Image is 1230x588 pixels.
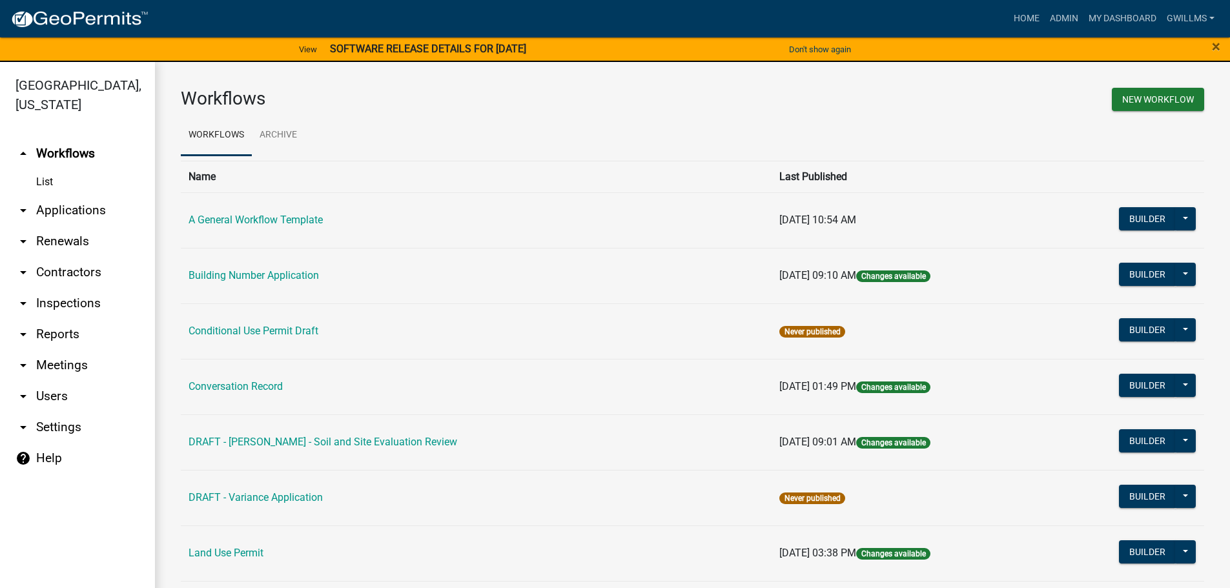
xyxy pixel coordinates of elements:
[181,88,683,110] h3: Workflows
[294,39,322,60] a: View
[1119,263,1176,286] button: Builder
[15,389,31,404] i: arrow_drop_down
[1045,6,1083,31] a: Admin
[856,548,930,560] span: Changes available
[15,146,31,161] i: arrow_drop_up
[779,326,845,338] span: Never published
[181,115,252,156] a: Workflows
[784,39,856,60] button: Don't show again
[1119,540,1176,563] button: Builder
[189,269,319,281] a: Building Number Application
[1162,6,1220,31] a: gwillms
[1212,37,1220,56] span: ×
[856,381,930,393] span: Changes available
[779,547,856,559] span: [DATE] 03:38 PM
[189,491,323,503] a: DRAFT - Variance Application
[779,269,856,281] span: [DATE] 09:10 AM
[1119,318,1176,341] button: Builder
[779,492,845,504] span: Never published
[1112,88,1204,111] button: New Workflow
[189,547,263,559] a: Land Use Permit
[856,437,930,449] span: Changes available
[15,203,31,218] i: arrow_drop_down
[189,436,457,448] a: DRAFT - [PERSON_NAME] - Soil and Site Evaluation Review
[1119,374,1176,397] button: Builder
[779,214,856,226] span: [DATE] 10:54 AM
[252,115,305,156] a: Archive
[15,296,31,311] i: arrow_drop_down
[1083,6,1162,31] a: My Dashboard
[779,380,856,392] span: [DATE] 01:49 PM
[1119,207,1176,230] button: Builder
[15,420,31,435] i: arrow_drop_down
[856,270,930,282] span: Changes available
[15,234,31,249] i: arrow_drop_down
[779,436,856,448] span: [DATE] 09:01 AM
[1119,429,1176,452] button: Builder
[15,265,31,280] i: arrow_drop_down
[15,327,31,342] i: arrow_drop_down
[1009,6,1045,31] a: Home
[1119,485,1176,508] button: Builder
[189,380,283,392] a: Conversation Record
[181,161,772,192] th: Name
[772,161,1048,192] th: Last Published
[1212,39,1220,54] button: Close
[189,214,323,226] a: A General Workflow Template
[330,43,526,55] strong: SOFTWARE RELEASE DETAILS FOR [DATE]
[15,451,31,466] i: help
[189,325,318,337] a: Conditional Use Permit Draft
[15,358,31,373] i: arrow_drop_down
